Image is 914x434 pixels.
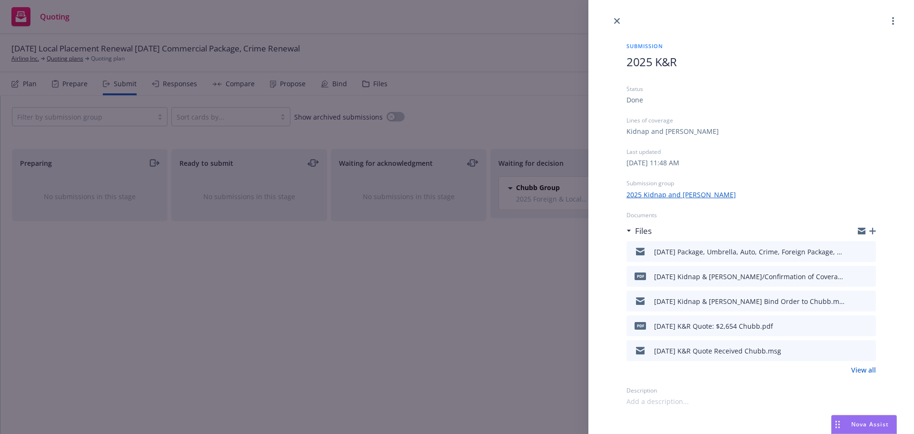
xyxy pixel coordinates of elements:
[635,273,646,280] span: pdf
[626,179,876,187] div: Submission group
[851,365,876,375] a: View all
[864,320,872,332] button: preview file
[848,271,856,282] button: download file
[626,85,876,93] div: Status
[832,415,844,434] div: Drag to move
[654,272,844,282] div: [DATE] Kidnap & [PERSON_NAME]/Confirmation of Coverage Chubb.pdf
[626,126,719,136] div: Kidnap and [PERSON_NAME]
[831,415,897,434] button: Nova Assist
[626,95,643,105] div: Done
[626,148,876,156] div: Last updated
[635,322,646,329] span: pdf
[864,345,872,356] button: preview file
[635,225,652,237] h3: Files
[848,246,856,257] button: download file
[848,295,856,307] button: download file
[864,271,872,282] button: preview file
[626,42,876,50] span: Submission
[654,247,844,257] div: [DATE] Package, Umbrella, Auto, Crime, Foreign Package, K&R - EM from INSD - bind Chubb policies.msg
[626,190,736,200] a: 2025 Kidnap and [PERSON_NAME]
[654,346,781,356] div: [DATE] K&R Quote Received Chubb.msg
[851,420,889,428] span: Nova Assist
[626,158,679,168] div: [DATE] 11:48 AM
[848,320,856,332] button: download file
[626,386,876,394] div: Description
[864,246,872,257] button: preview file
[887,15,899,27] a: more
[864,295,872,307] button: preview file
[626,225,652,237] div: Files
[611,15,623,27] a: close
[654,296,844,306] div: [DATE] Kidnap & [PERSON_NAME] Bind Order to Chubb.msg
[654,321,773,331] div: [DATE] K&R Quote: $2,654 Chubb.pdf
[626,54,676,70] span: 2025 K&R
[848,345,856,356] button: download file
[626,211,876,219] div: Documents
[626,116,876,124] div: Lines of coverage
